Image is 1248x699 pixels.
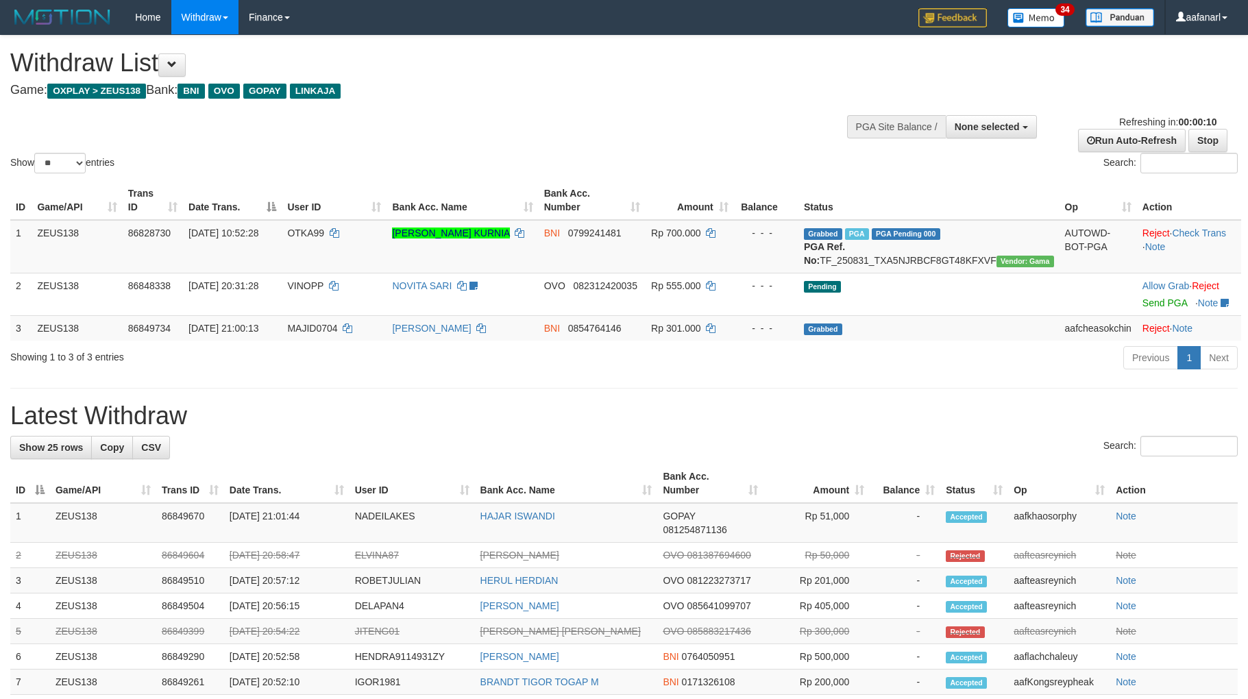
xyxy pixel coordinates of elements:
td: aafkhaosorphy [1008,503,1110,543]
td: [DATE] 20:54:22 [224,619,350,644]
div: - - - [739,226,793,240]
span: 86848338 [128,280,171,291]
td: 4 [10,593,50,619]
span: Rp 301.000 [651,323,700,334]
td: aafteasreynich [1008,593,1110,619]
span: Copy [100,442,124,453]
span: VINOPP [287,280,323,291]
span: Accepted [946,576,987,587]
td: ZEUS138 [32,315,122,341]
td: aafKongsreypheak [1008,670,1110,695]
td: 1 [10,503,50,543]
select: Showentries [34,153,86,173]
th: Amount: activate to sort column ascending [646,181,734,220]
span: OXPLAY > ZEUS138 [47,84,146,99]
th: Balance [734,181,798,220]
a: Reject [1142,228,1170,238]
td: 7 [10,670,50,695]
span: PGA Pending [872,228,940,240]
td: Rp 500,000 [763,644,870,670]
th: Balance: activate to sort column ascending [870,464,940,503]
td: Rp 201,000 [763,568,870,593]
th: ID: activate to sort column descending [10,464,50,503]
td: AUTOWD-BOT-PGA [1060,220,1137,273]
th: Op: activate to sort column ascending [1008,464,1110,503]
td: ZEUS138 [50,593,156,619]
span: Copy 0854764146 to clipboard [568,323,622,334]
td: [DATE] 21:01:44 [224,503,350,543]
td: - [870,670,940,695]
td: aafcheasokchin [1060,315,1137,341]
td: 2 [10,273,32,315]
a: Send PGA [1142,297,1187,308]
span: Grabbed [804,228,842,240]
span: 86828730 [128,228,171,238]
td: 86849261 [156,670,224,695]
td: aafteasreynich [1008,568,1110,593]
a: CSV [132,436,170,459]
a: Reject [1192,280,1219,291]
td: [DATE] 20:52:10 [224,670,350,695]
span: Copy 081387694600 to clipboard [687,550,750,561]
th: Game/API: activate to sort column ascending [32,181,122,220]
strong: 00:00:10 [1178,116,1216,127]
th: Bank Acc. Name: activate to sort column ascending [387,181,538,220]
a: Copy [91,436,133,459]
span: 34 [1055,3,1074,16]
td: ZEUS138 [32,220,122,273]
span: Copy 081223273717 to clipboard [687,575,750,586]
td: aafteasreynich [1008,619,1110,644]
h1: Latest Withdraw [10,402,1238,430]
span: Copy 0171326108 to clipboard [682,676,735,687]
span: GOPAY [243,84,286,99]
label: Show entries [10,153,114,173]
td: [DATE] 20:52:58 [224,644,350,670]
a: Run Auto-Refresh [1078,129,1186,152]
td: ROBETJULIAN [350,568,475,593]
td: TF_250831_TXA5NJRBCF8GT48KFXVF [798,220,1060,273]
th: User ID: activate to sort column ascending [282,181,387,220]
a: Stop [1188,129,1227,152]
label: Search: [1103,153,1238,173]
span: MAJID0704 [287,323,337,334]
a: Note [1116,676,1136,687]
span: CSV [141,442,161,453]
span: OVO [544,280,565,291]
a: [PERSON_NAME] [480,550,559,561]
span: Copy 085883217436 to clipboard [687,626,750,637]
td: - [870,593,940,619]
span: Rp 700.000 [651,228,700,238]
span: Copy 0799241481 to clipboard [568,228,622,238]
span: [DATE] 10:52:28 [188,228,258,238]
span: Pending [804,281,841,293]
a: Note [1116,626,1136,637]
span: 86849734 [128,323,171,334]
div: - - - [739,279,793,293]
td: 86849504 [156,593,224,619]
a: Note [1116,651,1136,662]
span: Accepted [946,677,987,689]
div: - - - [739,321,793,335]
span: BNI [663,676,678,687]
img: Button%20Memo.svg [1007,8,1065,27]
span: Refreshing in: [1119,116,1216,127]
div: PGA Site Balance / [847,115,946,138]
td: ZEUS138 [50,619,156,644]
h1: Withdraw List [10,49,818,77]
a: HERUL HERDIAN [480,575,559,586]
td: - [870,543,940,568]
th: Action [1137,181,1241,220]
td: DELAPAN4 [350,593,475,619]
span: Accepted [946,601,987,613]
td: - [870,503,940,543]
th: Date Trans.: activate to sort column ascending [224,464,350,503]
td: 3 [10,315,32,341]
span: OTKA99 [287,228,324,238]
a: Note [1116,550,1136,561]
td: HENDRA9114931ZY [350,644,475,670]
input: Search: [1140,436,1238,456]
a: Note [1116,575,1136,586]
a: Allow Grab [1142,280,1189,291]
div: Showing 1 to 3 of 3 entries [10,345,510,364]
img: panduan.png [1086,8,1154,27]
